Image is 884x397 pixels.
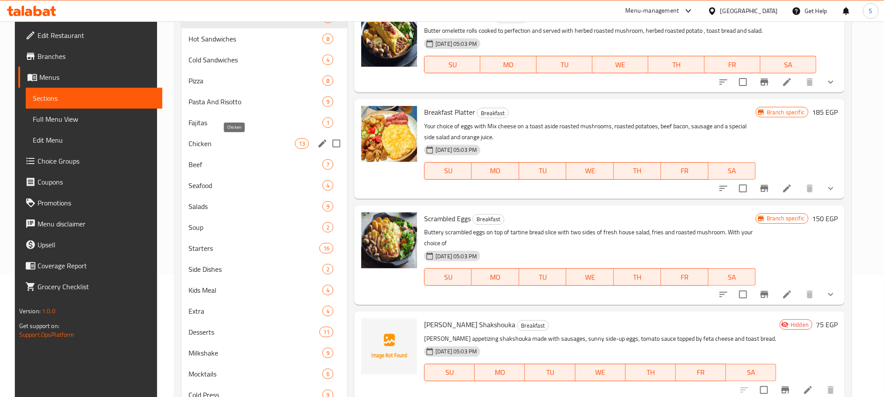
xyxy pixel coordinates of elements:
span: Select to update [734,73,752,91]
span: 9 [323,98,333,106]
img: Breakfast Platter [361,106,417,162]
span: Select to update [734,285,752,304]
div: Menu-management [626,6,679,16]
div: Pizza [188,75,322,86]
span: FR [665,164,705,177]
span: 7 [323,161,333,169]
span: 13 [295,140,308,148]
span: 4 [323,286,333,294]
button: FR [705,56,761,73]
svg: Show Choices [826,183,836,194]
button: TH [626,364,676,381]
a: Edit Menu [26,130,162,151]
button: sort-choices [713,72,734,92]
span: Hidden [787,321,812,329]
div: items [319,327,333,337]
button: SU [424,162,472,180]
span: TH [652,58,701,71]
span: MO [484,58,533,71]
span: S [869,6,873,16]
div: Pasta And Risotto [188,96,322,107]
div: Salads9 [182,196,347,217]
a: Edit menu item [782,183,792,194]
h6: 75 EGP [816,318,838,331]
div: items [322,180,333,191]
span: Select to update [734,179,752,198]
div: Starters16 [182,238,347,259]
div: items [322,285,333,295]
svg: Show Choices [826,77,836,87]
a: Edit menu item [803,385,813,395]
span: Breakfast [473,214,504,224]
span: Choice Groups [38,156,155,166]
div: Fajitas1 [182,112,347,133]
span: TH [617,271,658,284]
button: SU [424,364,475,381]
span: SA [764,58,813,71]
div: items [322,159,333,170]
button: SU [424,56,480,73]
span: Hot Sandwiches [188,34,322,44]
span: 1.0.0 [42,305,55,317]
span: SU [428,271,468,284]
span: Sections [33,93,155,103]
div: items [322,75,333,86]
button: show more [820,72,841,92]
span: FR [665,271,705,284]
span: FR [679,366,723,379]
div: [GEOGRAPHIC_DATA] [720,6,778,16]
div: Side Dishes2 [182,259,347,280]
span: Branches [38,51,155,62]
img: Scrambled Eggs [361,212,417,268]
img: Coco's Special Egg Rolls [361,11,417,67]
span: 11 [320,328,333,336]
button: Branch-specific-item [754,178,775,199]
button: sort-choices [713,284,734,305]
h6: 150 EGP [812,212,838,225]
div: Salads [188,201,322,212]
span: Promotions [38,198,155,208]
a: Full Menu View [26,109,162,130]
div: items [322,222,333,233]
div: items [319,243,333,253]
button: FR [661,268,708,286]
a: Sections [26,88,162,109]
button: WE [566,162,613,180]
span: Scrambled Eggs [424,212,471,225]
button: Branch-specific-item [754,72,775,92]
a: Edit menu item [782,77,792,87]
span: WE [596,58,645,71]
button: WE [576,364,626,381]
p: Butter omelette rolls cooked to perfection and served with herbed roasted mushroom, herbed roaste... [424,25,816,36]
div: Extra [188,306,322,316]
button: SA [726,364,776,381]
button: SA [709,268,756,286]
span: [PERSON_NAME] Shakshouka [424,318,515,331]
span: SA [730,366,773,379]
span: 1 [323,119,333,127]
div: items [322,117,333,128]
span: Milkshake [188,348,322,358]
button: MO [475,364,525,381]
span: MO [475,271,515,284]
span: Edit Restaurant [38,30,155,41]
button: delete [799,284,820,305]
div: Beef7 [182,154,347,175]
button: MO [472,268,519,286]
span: Beef [188,159,322,170]
div: items [295,138,309,149]
span: TU [540,58,589,71]
p: [PERSON_NAME] appetizing shakshouka made with sausages, sunny side-up eggs, tomato sauce topped b... [424,333,776,344]
button: TH [614,162,661,180]
div: Kids Meal4 [182,280,347,301]
span: TH [617,164,658,177]
a: Menus [18,67,162,88]
span: Coupons [38,177,155,187]
span: WE [570,164,610,177]
div: Desserts11 [182,322,347,342]
span: TU [528,366,572,379]
div: items [322,96,333,107]
span: FR [708,58,757,71]
button: TH [614,268,661,286]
